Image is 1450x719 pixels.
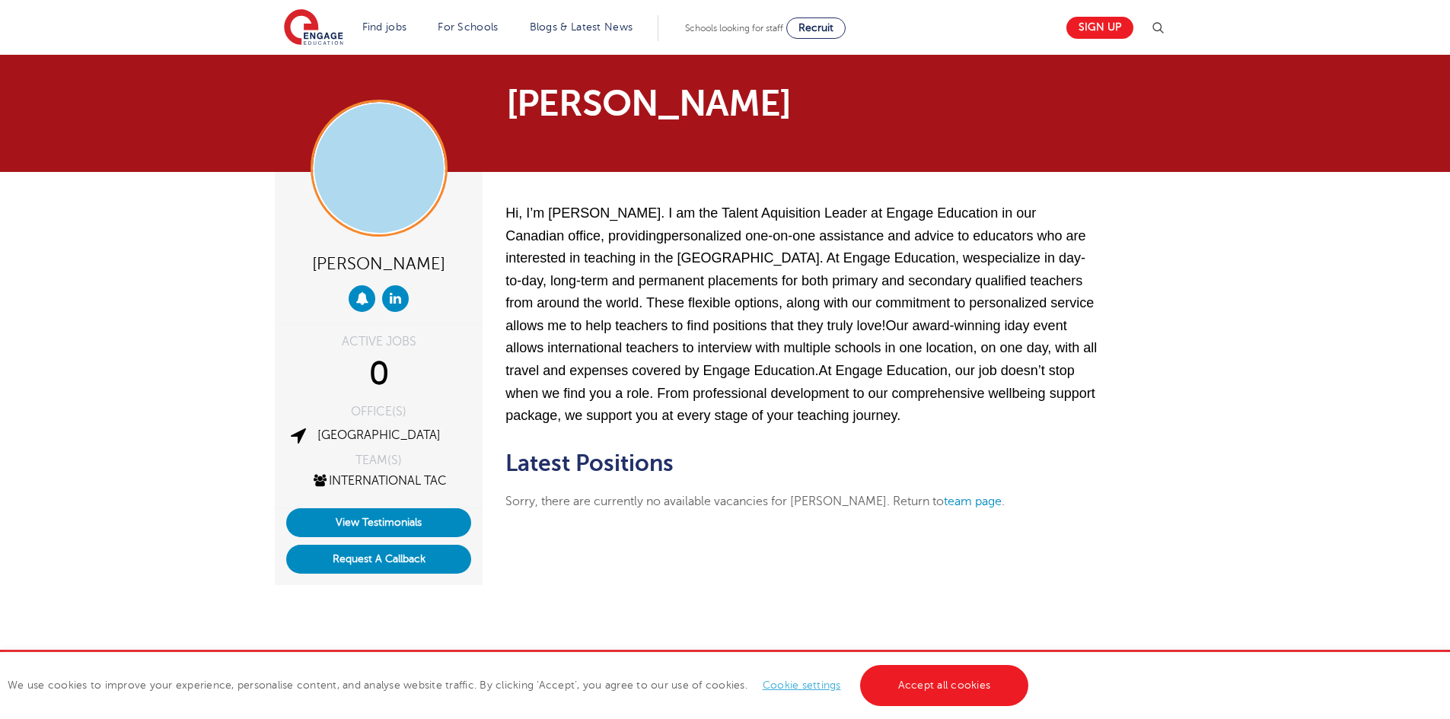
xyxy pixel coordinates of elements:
[530,21,633,33] a: Blogs & Latest News
[505,492,1098,511] p: Sorry, there are currently no available vacancies for [PERSON_NAME]. Return to .
[685,23,783,33] span: Schools looking for staff
[763,679,841,691] a: Cookie settings
[505,450,1098,476] h2: Latest Positions
[284,9,343,47] img: Engage Education
[286,508,471,537] a: View Testimonials
[286,545,471,574] button: Request A Callback
[505,318,1097,378] span: Our award-winning iday event allows international teachers to interview with multiple schools in ...
[286,248,471,278] div: [PERSON_NAME]
[286,336,471,348] div: ACTIVE JOBS
[506,85,868,122] h1: [PERSON_NAME]
[944,495,1002,508] a: team page
[798,22,833,33] span: Recruit
[286,355,471,393] div: 0
[1066,17,1133,39] a: Sign up
[317,428,441,442] a: [GEOGRAPHIC_DATA]
[860,665,1029,706] a: Accept all cookies
[505,205,1036,243] span: Hi, I’m [PERSON_NAME]. I am the Talent Aquisition Leader at Engage Education in our Canadian offi...
[786,17,846,39] a: Recruit
[286,454,471,466] div: TEAM(S)
[505,228,1097,424] span: personalized one-on-one assistance and advice to educators who are interested in teaching in the ...
[311,474,447,488] a: International TAC
[8,679,1032,691] span: We use cookies to improve your experience, personalise content, and analyse website traffic. By c...
[505,250,1094,333] span: specialize in day-to-day, long-term and permanent placements for both primary and secondary quali...
[438,21,498,33] a: For Schools
[286,406,471,418] div: OFFICE(S)
[362,21,407,33] a: Find jobs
